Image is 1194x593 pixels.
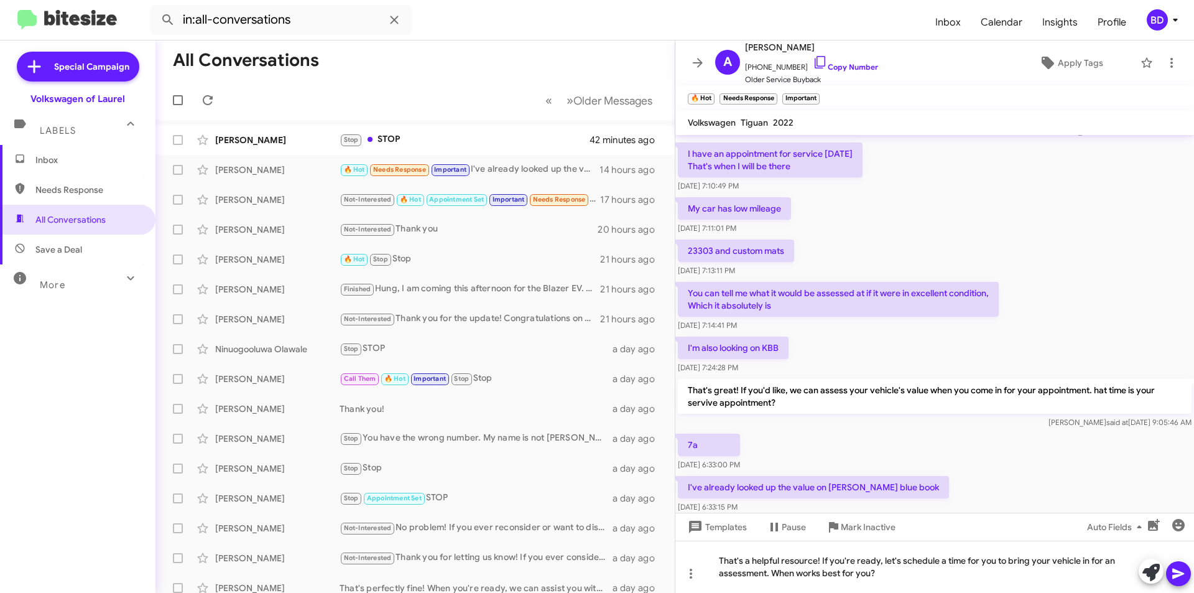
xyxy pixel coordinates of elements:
[344,554,392,562] span: Not-Interested
[344,345,359,353] span: Stop
[344,255,365,263] span: 🔥 Hot
[340,461,613,475] div: Stop
[215,432,340,445] div: [PERSON_NAME]
[745,73,878,86] span: Older Service Buyback
[173,50,319,70] h1: All Conversations
[54,60,129,73] span: Special Campaign
[685,516,747,538] span: Templates
[1087,516,1147,538] span: Auto Fields
[678,476,949,498] p: I've already looked up the value on [PERSON_NAME] blue book
[613,522,665,535] div: a day ago
[678,266,735,275] span: [DATE] 7:13:11 PM
[567,93,573,108] span: »
[573,94,652,108] span: Older Messages
[675,541,1194,593] div: That's a helpful resource! If you're ready, let's schedule a time for you to bring your vehicle i...
[678,337,789,359] p: I'm also looking on KBB
[538,88,560,113] button: Previous
[1088,4,1136,40] a: Profile
[367,494,422,502] span: Appointment Set
[613,552,665,564] div: a day ago
[688,117,736,128] span: Volkswagen
[400,195,421,203] span: 🔥 Hot
[678,282,999,317] p: You can tell me what it would be assessed at if it were in excellent condition, Which it absolute...
[1058,52,1103,74] span: Apply Tags
[493,195,525,203] span: Important
[675,516,757,538] button: Templates
[599,164,665,176] div: 14 hours ago
[340,282,600,296] div: Hung, I am coming this afternoon for the Blazer EV. I hope have $500 for my new ride! [PERSON_NAME]
[340,371,613,386] div: Stop
[340,551,613,565] div: Thank you for letting us know! If you ever consider selling your vehicle or have future needs, fe...
[340,162,599,177] div: I've already looked up the value on [PERSON_NAME] blue book
[215,134,340,146] div: [PERSON_NAME]
[678,379,1192,414] p: That's great! If you'd like, we can assess your vehicle's value when you come in for your appoint...
[215,223,340,236] div: [PERSON_NAME]
[1007,52,1134,74] button: Apply Tags
[35,243,82,256] span: Save a Deal
[613,373,665,385] div: a day ago
[340,521,613,535] div: No problem! If you ever reconsider or want to discuss your vehicle, feel free to reach out. Have ...
[340,133,590,147] div: STOP
[434,166,466,174] span: Important
[340,312,600,326] div: Thank you for the update! Congratulations on your new vehicle! If you ever decide to sell or need...
[340,252,600,266] div: Stop
[35,184,141,196] span: Needs Response
[373,166,426,174] span: Needs Response
[598,223,665,236] div: 20 hours ago
[600,313,665,325] div: 21 hours ago
[720,93,777,105] small: Needs Response
[344,285,371,293] span: Finished
[678,320,737,330] span: [DATE] 7:14:41 PM
[678,434,740,456] p: 7a
[590,134,665,146] div: 42 minutes ago
[1077,516,1157,538] button: Auto Fields
[741,117,768,128] span: Tiguan
[344,195,392,203] span: Not-Interested
[782,516,806,538] span: Pause
[773,117,794,128] span: 2022
[215,522,340,535] div: [PERSON_NAME]
[344,166,365,174] span: 🔥 Hot
[215,343,340,355] div: Ninuogooluwa Olawale
[215,164,340,176] div: [PERSON_NAME]
[35,154,141,166] span: Inbox
[678,142,863,177] p: I have an appointment for service [DATE] That's when I will be there
[344,136,359,144] span: Stop
[1048,418,1192,427] span: [PERSON_NAME] [DATE] 9:05:46 AM
[384,375,405,383] span: 🔥 Hot
[757,516,816,538] button: Pause
[600,253,665,266] div: 21 hours ago
[813,62,878,72] a: Copy Number
[1147,9,1168,30] div: BD
[344,375,376,383] span: Call Them
[688,93,715,105] small: 🔥 Hot
[35,213,106,226] span: All Conversations
[678,460,740,469] span: [DATE] 6:33:00 PM
[678,223,736,233] span: [DATE] 7:11:01 PM
[782,93,820,105] small: Important
[925,4,971,40] a: Inbox
[745,55,878,73] span: [PHONE_NUMBER]
[613,343,665,355] div: a day ago
[340,192,600,207] div: That you but no thanks
[600,194,665,206] div: 17 hours ago
[215,492,340,505] div: [PERSON_NAME]
[150,5,412,35] input: Search
[613,432,665,445] div: a day ago
[30,93,125,105] div: Volkswagen of Laurel
[613,403,665,415] div: a day ago
[344,464,359,472] span: Stop
[678,197,791,220] p: My car has low mileage
[971,4,1032,40] span: Calendar
[40,125,76,136] span: Labels
[559,88,660,113] button: Next
[454,375,469,383] span: Stop
[340,491,613,505] div: STOP
[1106,418,1128,427] span: said at
[215,462,340,475] div: [PERSON_NAME]
[533,195,586,203] span: Needs Response
[678,502,738,511] span: [DATE] 6:33:15 PM
[373,255,388,263] span: Stop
